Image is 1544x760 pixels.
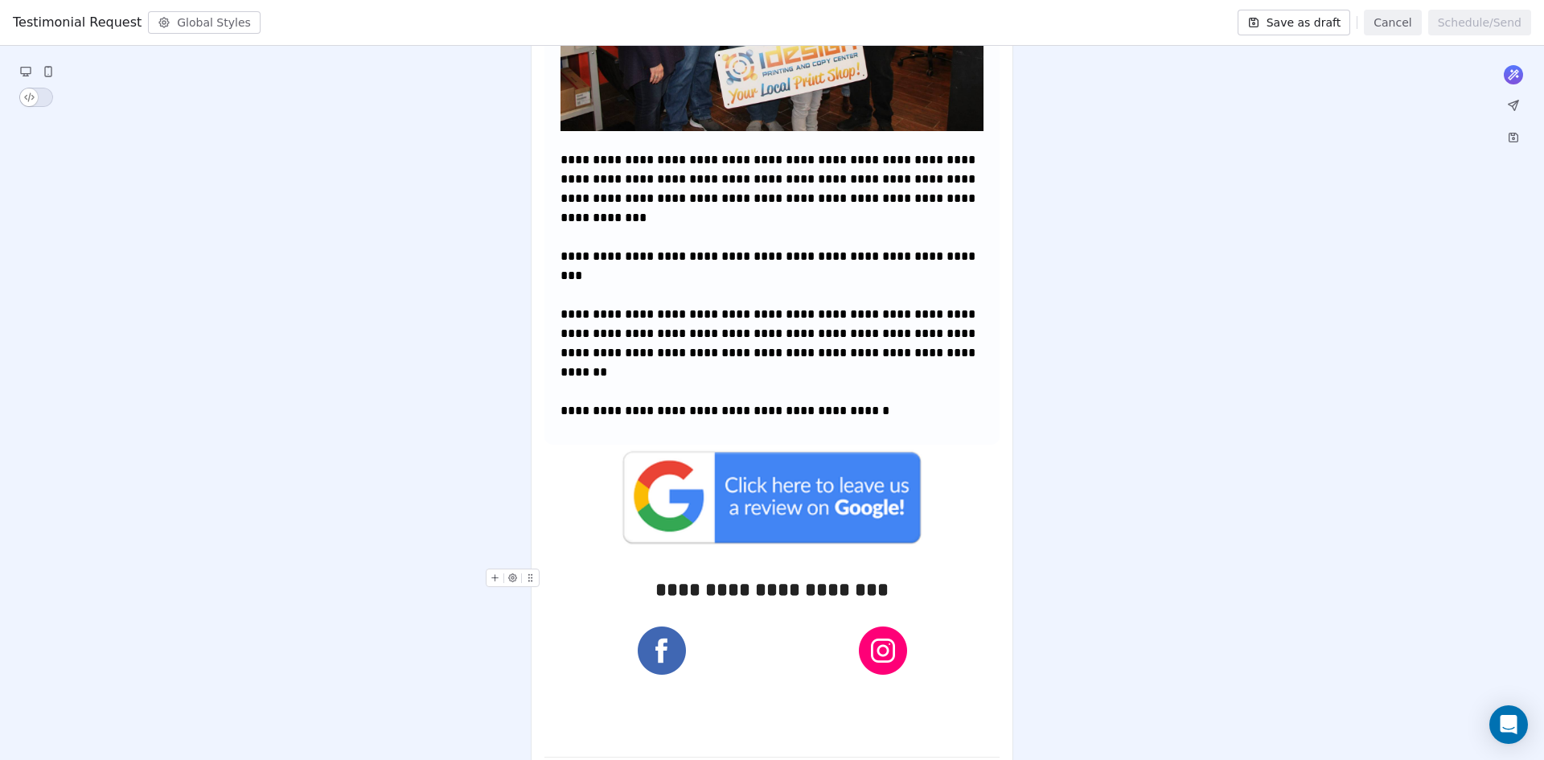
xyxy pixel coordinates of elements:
[13,13,142,32] span: Testimonial Request
[1364,10,1421,35] button: Cancel
[1428,10,1531,35] button: Schedule/Send
[1489,705,1528,744] div: Open Intercom Messenger
[148,11,261,34] button: Global Styles
[1238,10,1351,35] button: Save as draft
